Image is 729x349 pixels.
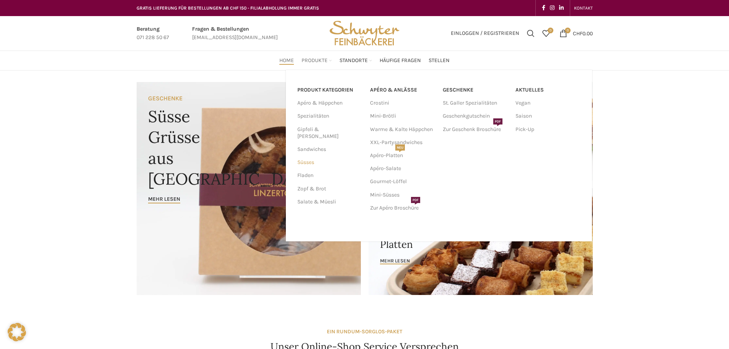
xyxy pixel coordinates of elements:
a: Produkte [302,53,332,68]
a: 0 CHF0.00 [556,26,597,41]
a: Site logo [327,29,402,36]
a: Standorte [339,53,372,68]
span: 0 [548,28,553,33]
span: PDF [411,197,420,203]
span: KONTAKT [574,5,593,11]
span: Stellen [429,57,450,64]
span: Häufige Fragen [380,57,421,64]
div: Meine Wunschliste [538,26,554,41]
a: Apéro-Salate [370,162,435,175]
a: Spezialitäten [297,110,361,123]
a: Warme & Kalte Häppchen [370,123,435,136]
a: XXL-Partysandwiches [370,136,435,149]
a: 0 [538,26,554,41]
a: Apéro & Häppchen [297,97,361,110]
a: Fladen [297,169,361,182]
a: Gourmet-Löffel [370,175,435,188]
bdi: 0.00 [573,30,593,36]
a: Stellen [429,53,450,68]
a: Geschenke [443,84,508,97]
a: PRODUKT KATEGORIEN [297,84,361,97]
a: Zur Apéro BroschürePDF [370,202,435,215]
a: APÉRO & ANLÄSSE [370,84,435,97]
a: Saison [515,110,581,123]
a: Pick-Up [515,123,581,136]
a: Infobox link [192,25,278,42]
a: Mini-Süsses [370,188,435,202]
img: Bäckerei Schwyter [327,16,402,51]
div: Secondary navigation [570,0,597,16]
a: Instagram social link [548,3,557,13]
span: PDF [493,118,502,125]
span: Produkte [302,57,328,64]
a: Süsses [297,156,361,169]
a: Häufige Fragen [380,53,421,68]
a: Apéro-PlattenNEU [370,149,435,162]
span: Einloggen / Registrieren [451,31,519,36]
a: Facebook social link [540,3,548,13]
a: Aktuelles [515,84,581,97]
a: Mini-Brötli [370,110,435,123]
a: Home [279,53,294,68]
a: St. Galler Spezialitäten [443,97,508,110]
a: Banner link [137,82,361,295]
span: Home [279,57,294,64]
span: NEU [395,144,405,151]
a: Linkedin social link [557,3,566,13]
a: Banner link [369,188,593,295]
span: CHF [573,30,582,36]
strong: EIN RUNDUM-SORGLOS-PAKET [327,328,402,335]
a: Crostini [370,97,435,110]
div: Main navigation [133,53,597,68]
a: Geschenkgutschein [443,110,508,123]
a: KONTAKT [574,0,593,16]
span: GRATIS LIEFERUNG FÜR BESTELLUNGEN AB CHF 150 - FILIALABHOLUNG IMMER GRATIS [137,5,319,11]
span: Standorte [339,57,368,64]
a: Vegan [515,97,581,110]
span: 0 [565,28,571,33]
a: Suchen [523,26,538,41]
a: Zur Geschenk BroschürePDF [443,123,508,136]
a: Gipfeli & [PERSON_NAME] [297,123,361,143]
a: Sandwiches [297,143,361,156]
a: Infobox link [137,25,169,42]
a: Salate & Müesli [297,195,361,208]
a: Einloggen / Registrieren [447,26,523,41]
a: Zopf & Brot [297,182,361,195]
